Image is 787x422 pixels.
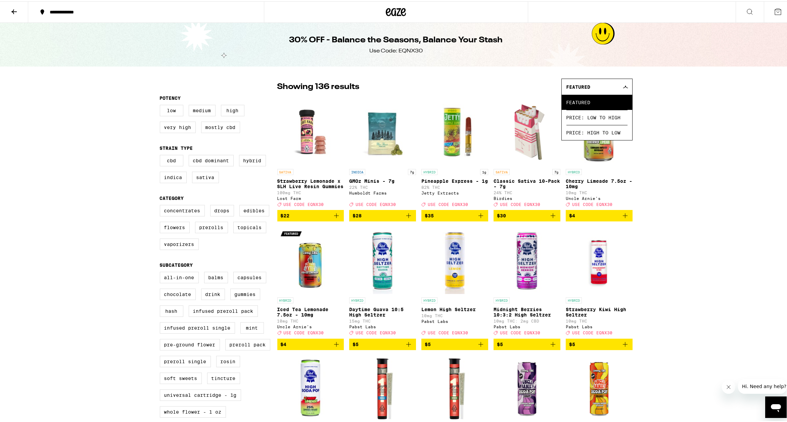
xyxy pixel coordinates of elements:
label: Edibles [239,204,269,215]
img: Pabst Labs - Cherry Limeade High Soda Pop Seltzer - 25mg [277,354,344,421]
p: 10mg THC [566,318,633,322]
p: 10mg THC [277,318,344,322]
span: Price: Low to High [566,109,628,124]
label: CBD Dominant [189,154,234,165]
span: USE CODE EQNX30 [284,201,324,205]
a: Open page for Strawberry Kiwi High Seltzer from Pabst Labs [566,225,633,337]
a: Open page for Pineapple Express - 1g from Jetty Extracts [421,97,488,209]
p: Lemon High Seltzer [421,305,488,311]
label: Mostly CBD [201,120,240,132]
p: Daytime Guava 10:5 High Seltzer [349,305,416,316]
label: Hash [160,304,183,315]
a: Open page for GMOz Minis - 7g from Humboldt Farms [349,97,416,209]
p: Cherry Limeade 7.5oz - 10mg [566,177,633,188]
p: INDICA [349,168,365,174]
iframe: Close message [722,379,735,392]
label: Soft Sweets [160,371,202,383]
p: 82% THC [421,184,488,188]
span: USE CODE EQNX30 [572,201,612,205]
button: Add to bag [494,337,560,349]
img: Pabst Labs - Daytime Guava 10:5 High Seltzer [349,225,416,293]
legend: Potency [160,94,181,99]
label: Drink [201,287,225,299]
label: Whole Flower - 1 oz [160,405,226,416]
iframe: Message from company [738,378,787,392]
label: Tincture [207,371,240,383]
iframe: Button to launch messaging window [765,395,787,417]
label: Infused Preroll Pack [189,304,258,315]
div: Pabst Labs [494,323,560,328]
span: USE CODE EQNX30 [500,201,540,205]
p: GMOz Minis - 7g [349,177,416,182]
p: 7g [552,168,560,174]
span: $5 [353,340,359,346]
p: HYBRID [277,296,293,302]
a: Open page for Daytime Guava 10:5 High Seltzer from Pabst Labs [349,225,416,337]
label: Hybrid [239,154,266,165]
img: Pabst Labs - Midnight Berries 10:3:2 High Seltzer [494,225,560,293]
span: Featured [566,93,628,109]
label: Capsules [233,270,266,282]
button: Add to bag [349,337,416,349]
span: $5 [425,340,431,346]
label: Medium [189,103,216,115]
label: Sativa [192,170,219,182]
div: Use Code: EQNX30 [369,46,423,53]
label: Mint [240,321,264,332]
label: Flowers [160,220,190,232]
img: Humboldt Farms - GMOz Minis - 7g [349,97,416,164]
p: HYBRID [421,296,437,302]
span: USE CODE EQNX30 [356,201,396,205]
span: $28 [353,212,362,217]
img: Uncle Arnie's - Iced Tea Lemonade 7.5oz - 10mg [277,225,344,293]
button: Add to bag [566,209,633,220]
span: $4 [281,340,287,346]
div: Pabst Labs [421,318,488,322]
span: USE CODE EQNX30 [428,330,468,334]
p: Midnight Berries 10:3:2 High Seltzer [494,305,560,316]
p: HYBRID [566,168,582,174]
label: Preroll Single [160,354,211,366]
p: Pineapple Express - 1g [421,177,488,182]
p: HYBRID [349,296,365,302]
p: Classic Sativa 10-Pack - 7g [494,177,560,188]
label: Infused Preroll Single [160,321,235,332]
legend: Strain Type [160,144,193,150]
span: USE CODE EQNX30 [356,330,396,334]
div: Uncle Arnie's [566,195,633,199]
button: Add to bag [566,337,633,349]
p: HYBRID [421,168,437,174]
img: Uncle Arnie's - Orange Soda Pop 12oz - 100mg [566,354,633,421]
button: Add to bag [277,337,344,349]
legend: Category [160,194,184,200]
img: Pabst Labs - Lemon High Seltzer [421,225,488,293]
label: Pre-ground Flower [160,338,220,349]
label: CBD [160,154,183,165]
span: $30 [497,212,506,217]
label: Preroll Pack [225,338,270,349]
button: Add to bag [421,337,488,349]
p: 15mg THC [349,318,416,322]
span: Price: High to Low [566,124,628,139]
label: Balms [204,270,228,282]
p: 10mg THC [421,312,488,316]
a: Open page for Strawberry Lemonade x SLH Live Resin Gummies from Lost Farm [277,97,344,209]
a: Open page for Lemon High Seltzer from Pabst Labs [421,225,488,337]
p: SATIVA [494,168,510,174]
label: High [221,103,244,115]
label: Low [160,103,183,115]
p: Iced Tea Lemonade 7.5oz - 10mg [277,305,344,316]
div: Humboldt Farms [349,189,416,194]
label: Indica [160,170,187,182]
label: Universal Cartridge - 1g [160,388,241,399]
img: Fleetwood - Alien OG x Garlic Cookies - 1g [349,354,416,421]
p: 100mg THC [277,189,344,194]
p: 10mg THC: 2mg CBD [494,318,560,322]
h1: 30% OFF - Balance the Seasons, Balance Your Stash [289,33,503,45]
button: Add to bag [349,209,416,220]
a: Open page for Classic Sativa 10-Pack - 7g from Birdies [494,97,560,209]
legend: Subcategory [160,261,193,266]
span: $5 [497,340,503,346]
label: Chocolate [160,287,196,299]
img: Fleetwood - Pineapple Breeze x Birthday Cake - 1g [421,354,488,421]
